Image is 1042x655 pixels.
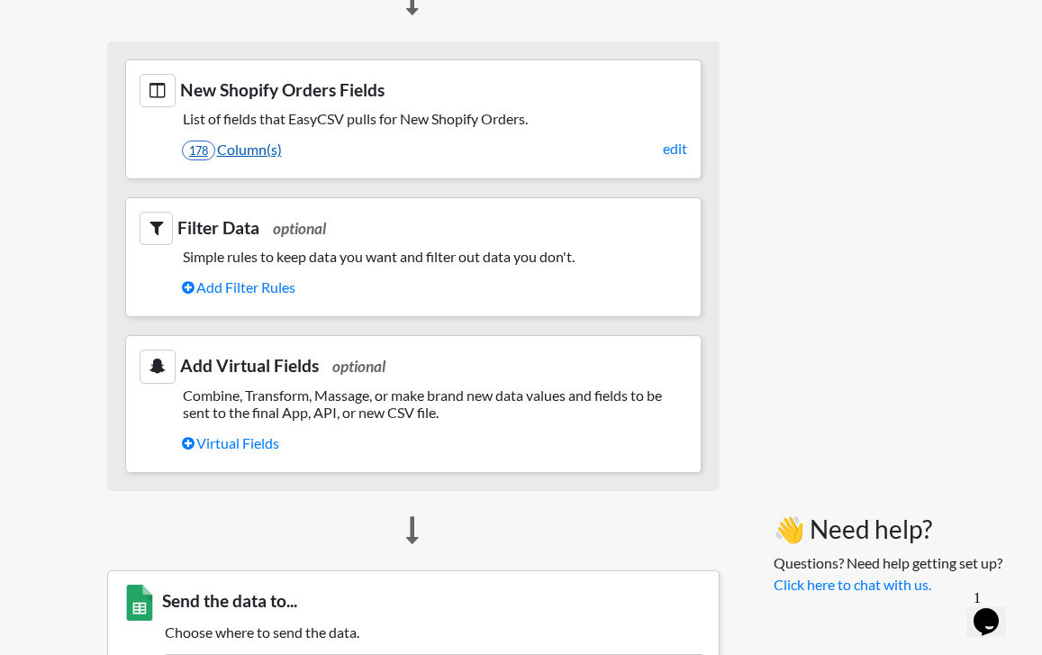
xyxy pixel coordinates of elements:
[140,387,687,421] h5: Combine, Transform, Massage, or make brand new data values and fields to be sent to the final App...
[182,134,687,165] a: 178Column(s)
[182,272,687,303] a: Add Filter Rules
[140,248,687,265] h5: Simple rules to keep data you want and filter out data you don't.
[140,110,687,127] h5: List of fields that EasyCSV pulls for New Shopify Orders.
[966,583,1024,637] iframe: chat widget
[663,138,687,159] a: edit
[332,357,385,376] span: optional
[122,623,705,641] h5: Choose where to send the data.
[182,428,687,459] a: Virtual Fields
[122,585,705,621] h3: Send the data to...
[122,585,158,621] img: Google Sheets
[774,576,931,593] a: Click here to chat with us.
[140,212,687,245] h3: Filter Data
[182,141,215,160] span: 178
[140,74,687,107] h3: New Shopify Orders Fields
[774,552,1002,596] p: Questions? Need help getting set up?
[774,514,1002,545] h3: 👋 Need help?
[140,350,687,383] h3: Add Virtual Fields
[273,219,326,238] span: optional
